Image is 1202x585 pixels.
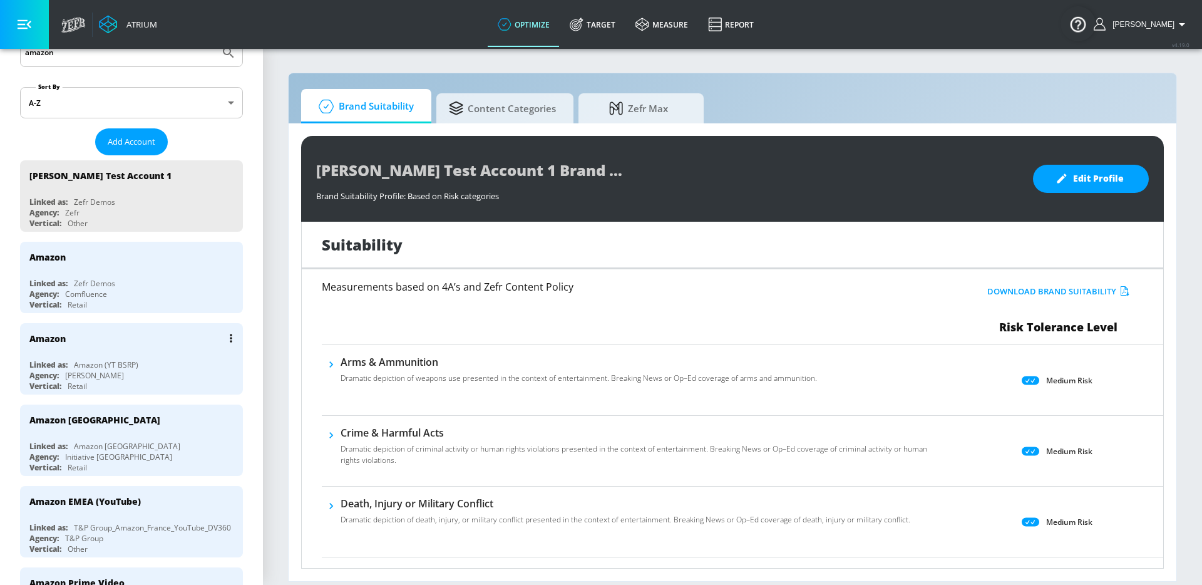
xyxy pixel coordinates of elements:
[29,251,66,263] div: Amazon
[29,197,68,207] div: Linked as:
[68,544,88,554] div: Other
[1033,165,1149,193] button: Edit Profile
[20,242,243,313] div: AmazonLinked as:Zefr DemosAgency:ComfluenceVertical:Retail
[68,218,88,229] div: Other
[108,135,155,149] span: Add Account
[20,486,243,557] div: Amazon EMEA (YouTube)Linked as:T&P Group_Amazon_France_YouTube_DV360Agency:T&P GroupVertical:Other
[68,299,87,310] div: Retail
[20,323,243,395] div: AmazonLinked as:Amazon (YT BSRP)Agency:[PERSON_NAME]Vertical:Retail
[29,207,59,218] div: Agency:
[316,184,1020,202] div: Brand Suitability Profile: Based on Risk categories
[29,544,61,554] div: Vertical:
[68,381,87,391] div: Retail
[341,514,910,525] p: Dramatic depiction of death, injury, or military conflict presented in the context of entertainme...
[20,405,243,476] div: Amazon [GEOGRAPHIC_DATA]Linked as:Amazon [GEOGRAPHIC_DATA]Agency:Initiative [GEOGRAPHIC_DATA]Vert...
[29,360,68,370] div: Linked as:
[29,170,172,182] div: [PERSON_NAME] Test Account 1
[322,234,403,255] h1: Suitability
[1046,374,1092,387] p: Medium Risk
[341,497,910,510] h6: Death, Injury or Military Conflict
[341,567,934,581] h6: Drugs / Tobacco / Alcohol
[341,355,817,391] div: Arms & AmmunitionDramatic depiction of weapons use presented in the context of entertainment. Bre...
[999,319,1117,334] span: Risk Tolerance Level
[74,522,231,533] div: T&P Group_Amazon_France_YouTube_DV360
[29,278,68,289] div: Linked as:
[322,282,883,292] h6: Measurements based on 4A’s and Zefr Content Policy
[36,83,63,91] label: Sort By
[29,452,59,462] div: Agency:
[20,160,243,232] div: [PERSON_NAME] Test Account 1Linked as:Zefr DemosAgency:ZefrVertical:Other
[341,426,934,474] div: Crime & Harmful ActsDramatic depiction of criminal activity or human rights violations presented ...
[25,44,215,61] input: Search by name
[29,533,59,544] div: Agency:
[215,39,242,66] button: Submit Search
[29,522,68,533] div: Linked as:
[20,87,243,118] div: A-Z
[1061,6,1096,41] button: Open Resource Center
[95,128,168,155] button: Add Account
[68,462,87,473] div: Retail
[341,426,934,440] h6: Crime & Harmful Acts
[29,218,61,229] div: Vertical:
[488,2,560,47] a: optimize
[1058,171,1124,187] span: Edit Profile
[74,278,115,289] div: Zefr Demos
[29,495,141,507] div: Amazon EMEA (YouTube)
[1046,515,1092,529] p: Medium Risk
[29,381,61,391] div: Vertical:
[1046,445,1092,458] p: Medium Risk
[29,299,61,310] div: Vertical:
[29,370,59,381] div: Agency:
[29,441,68,452] div: Linked as:
[29,414,160,426] div: Amazon [GEOGRAPHIC_DATA]
[65,452,172,462] div: Initiative [GEOGRAPHIC_DATA]
[1172,41,1189,48] span: v 4.19.0
[560,2,625,47] a: Target
[314,91,414,122] span: Brand Suitability
[121,19,157,30] div: Atrium
[449,93,556,123] span: Content Categories
[65,533,103,544] div: T&P Group
[984,282,1133,301] button: Download Brand Suitability
[341,355,817,369] h6: Arms & Ammunition
[74,360,138,370] div: Amazon (YT BSRP)
[341,497,910,533] div: Death, Injury or Military ConflictDramatic depiction of death, injury, or military conflict prese...
[698,2,764,47] a: Report
[65,207,80,218] div: Zefr
[74,197,115,207] div: Zefr Demos
[29,333,66,344] div: Amazon
[625,2,698,47] a: measure
[99,15,157,34] a: Atrium
[29,462,61,473] div: Vertical:
[74,441,180,452] div: Amazon [GEOGRAPHIC_DATA]
[341,373,817,384] p: Dramatic depiction of weapons use presented in the context of entertainment. Breaking News or Op–...
[65,289,107,299] div: Comfluence
[341,443,934,466] p: Dramatic depiction of criminal activity or human rights violations presented in the context of en...
[65,370,124,381] div: [PERSON_NAME]
[1094,17,1189,32] button: [PERSON_NAME]
[29,289,59,299] div: Agency:
[1107,20,1174,29] span: login as: guillermo.cabrera@zefr.com
[591,93,686,123] span: Zefr Max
